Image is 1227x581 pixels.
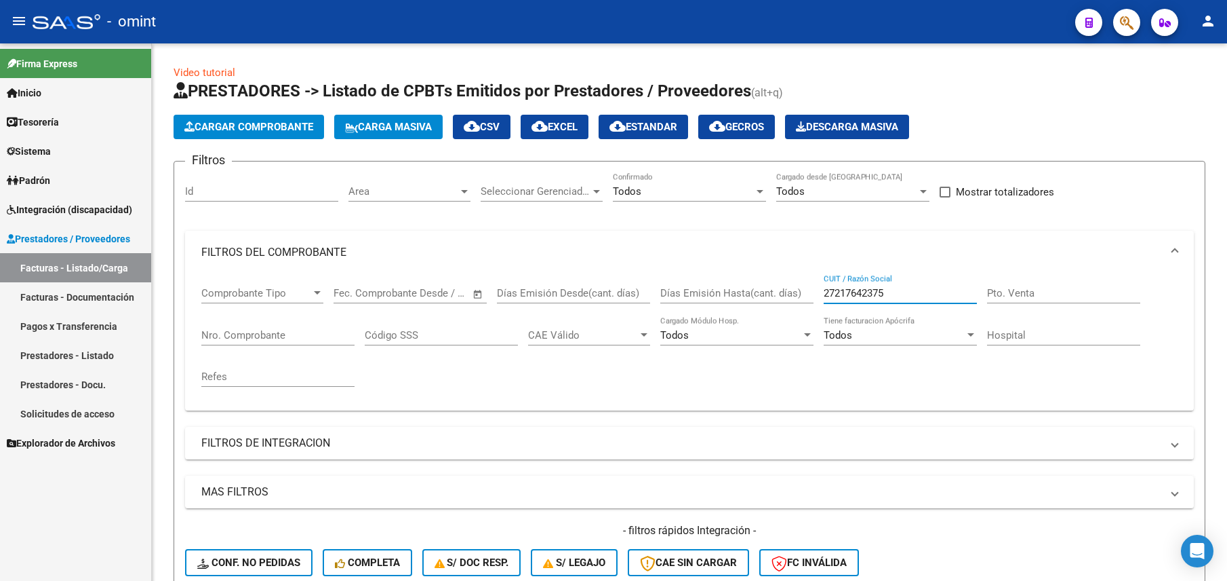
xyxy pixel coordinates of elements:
[628,549,749,576] button: CAE SIN CARGAR
[185,549,313,576] button: Conf. no pedidas
[824,329,852,341] span: Todos
[185,523,1194,538] h4: - filtros rápidos Integración -
[531,121,578,133] span: EXCEL
[7,173,50,188] span: Padrón
[709,118,725,134] mat-icon: cloud_download
[464,118,480,134] mat-icon: cloud_download
[776,185,805,198] span: Todos
[422,549,521,576] button: S/ Doc Resp.
[348,185,458,198] span: Area
[184,121,313,133] span: Cargar Comprobante
[11,13,27,29] mat-icon: menu
[185,274,1194,411] div: FILTROS DEL COMPROBANTE
[470,286,486,302] button: Open calendar
[751,86,783,99] span: (alt+q)
[785,115,909,139] app-download-masive: Descarga masiva de comprobantes (adjuntos)
[599,115,688,139] button: Estandar
[453,115,510,139] button: CSV
[771,557,847,569] span: FC Inválida
[698,115,775,139] button: Gecros
[185,427,1194,460] mat-expansion-panel-header: FILTROS DE INTEGRACION
[481,185,590,198] span: Seleccionar Gerenciador
[759,549,859,576] button: FC Inválida
[1200,13,1216,29] mat-icon: person
[956,184,1054,200] span: Mostrar totalizadores
[709,121,764,133] span: Gecros
[7,144,51,159] span: Sistema
[609,118,626,134] mat-icon: cloud_download
[201,287,311,299] span: Comprobante Tipo
[528,329,638,341] span: CAE Válido
[197,557,300,569] span: Conf. no pedidas
[401,287,466,299] input: Fecha fin
[521,115,588,139] button: EXCEL
[185,151,232,170] h3: Filtros
[174,81,751,100] span: PRESTADORES -> Listado de CPBTs Emitidos por Prestadores / Proveedores
[201,485,1161,500] mat-panel-title: MAS FILTROS
[201,245,1161,260] mat-panel-title: FILTROS DEL COMPROBANTE
[334,287,388,299] input: Fecha inicio
[435,557,509,569] span: S/ Doc Resp.
[7,436,115,451] span: Explorador de Archivos
[185,231,1194,274] mat-expansion-panel-header: FILTROS DEL COMPROBANTE
[7,231,130,246] span: Prestadores / Proveedores
[335,557,400,569] span: Completa
[796,121,898,133] span: Descarga Masiva
[7,86,41,100] span: Inicio
[174,67,235,79] a: Video tutorial
[1181,535,1213,567] div: Open Intercom Messenger
[201,436,1161,451] mat-panel-title: FILTROS DE INTEGRACION
[464,121,500,133] span: CSV
[334,115,443,139] button: Carga Masiva
[640,557,737,569] span: CAE SIN CARGAR
[7,202,132,217] span: Integración (discapacidad)
[613,185,641,198] span: Todos
[7,115,59,130] span: Tesorería
[7,56,77,71] span: Firma Express
[345,121,432,133] span: Carga Masiva
[174,115,324,139] button: Cargar Comprobante
[785,115,909,139] button: Descarga Masiva
[323,549,412,576] button: Completa
[107,7,156,37] span: - omint
[531,118,548,134] mat-icon: cloud_download
[609,121,677,133] span: Estandar
[543,557,605,569] span: S/ legajo
[660,329,689,341] span: Todos
[531,549,618,576] button: S/ legajo
[185,476,1194,508] mat-expansion-panel-header: MAS FILTROS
